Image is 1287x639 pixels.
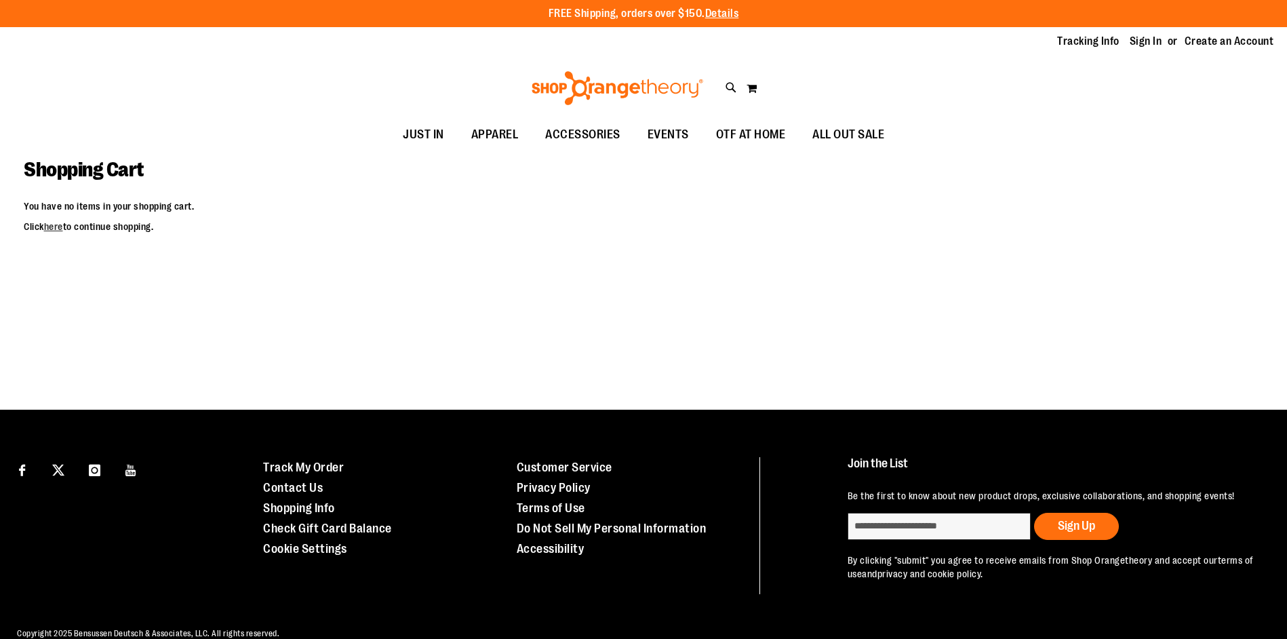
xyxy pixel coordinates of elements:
[471,119,519,150] span: APPAREL
[530,71,705,105] img: Shop Orangetheory
[24,158,144,181] span: Shopping Cart
[44,221,63,232] a: here
[263,461,344,474] a: Track My Order
[549,6,739,22] p: FREE Shipping, orders over $150.
[119,457,143,481] a: Visit our Youtube page
[263,542,347,556] a: Cookie Settings
[47,457,71,481] a: Visit our X page
[24,199,1263,213] p: You have no items in your shopping cart.
[24,220,1263,233] p: Click to continue shopping.
[263,522,392,535] a: Check Gift Card Balance
[517,461,612,474] a: Customer Service
[848,555,1254,579] a: terms of use
[648,119,689,150] span: EVENTS
[848,457,1256,482] h4: Join the List
[517,501,585,515] a: Terms of Use
[517,481,591,495] a: Privacy Policy
[52,464,64,476] img: Twitter
[83,457,106,481] a: Visit our Instagram page
[17,629,279,638] span: Copyright 2025 Bensussen Deutsch & Associates, LLC. All rights reserved.
[517,542,585,556] a: Accessibility
[263,481,323,495] a: Contact Us
[705,7,739,20] a: Details
[848,554,1256,581] p: By clicking "submit" you agree to receive emails from Shop Orangetheory and accept our and
[1057,34,1120,49] a: Tracking Info
[1034,513,1119,540] button: Sign Up
[517,522,707,535] a: Do Not Sell My Personal Information
[263,501,335,515] a: Shopping Info
[10,457,34,481] a: Visit our Facebook page
[545,119,620,150] span: ACCESSORIES
[1058,519,1095,532] span: Sign Up
[716,119,786,150] span: OTF AT HOME
[812,119,884,150] span: ALL OUT SALE
[1130,34,1162,49] a: Sign In
[877,568,983,579] a: privacy and cookie policy.
[403,119,444,150] span: JUST IN
[1185,34,1274,49] a: Create an Account
[848,513,1031,540] input: enter email
[848,489,1256,503] p: Be the first to know about new product drops, exclusive collaborations, and shopping events!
